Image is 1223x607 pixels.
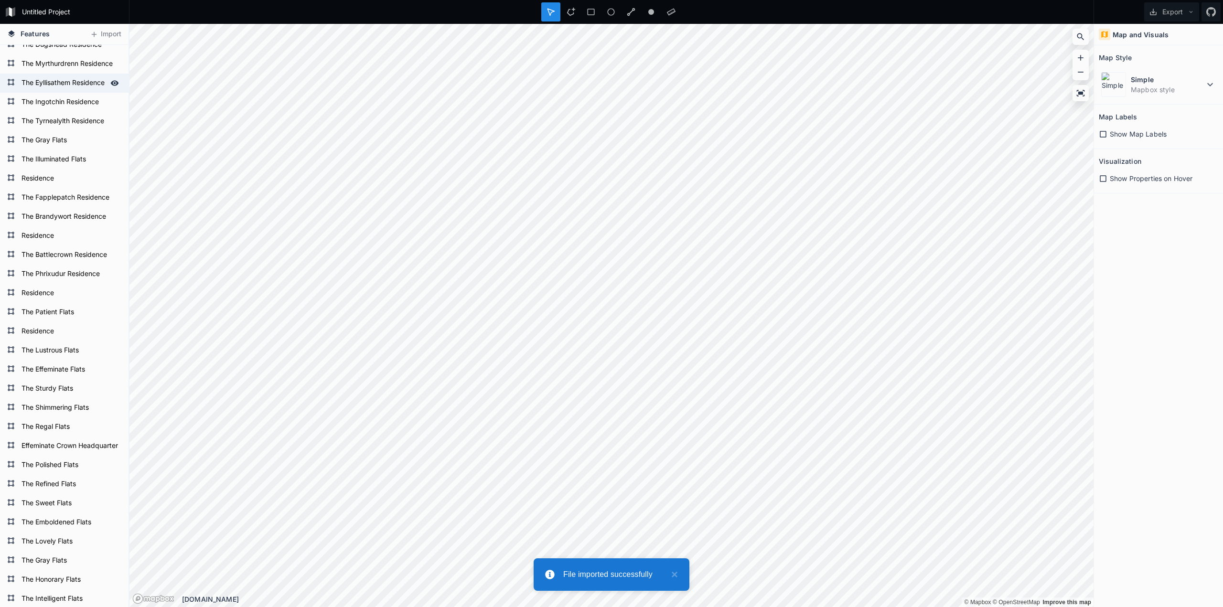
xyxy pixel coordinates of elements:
[964,599,991,606] a: Mapbox
[666,569,678,580] button: close
[1042,599,1091,606] a: Map feedback
[1131,75,1204,85] dt: Simple
[993,599,1040,606] a: OpenStreetMap
[1099,50,1132,65] h2: Map Style
[21,29,50,39] span: Features
[1110,129,1167,139] span: Show Map Labels
[1099,154,1141,169] h2: Visualization
[1131,85,1204,95] dd: Mapbox style
[85,27,126,42] button: Import
[1113,30,1169,40] h4: Map and Visuals
[1110,173,1192,183] span: Show Properties on Hover
[1101,72,1126,97] img: Simple
[132,593,174,604] a: Mapbox logo
[1099,109,1137,124] h2: Map Labels
[563,569,666,580] div: File imported successfully
[182,594,1094,604] div: [DOMAIN_NAME]
[1144,2,1199,21] button: Export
